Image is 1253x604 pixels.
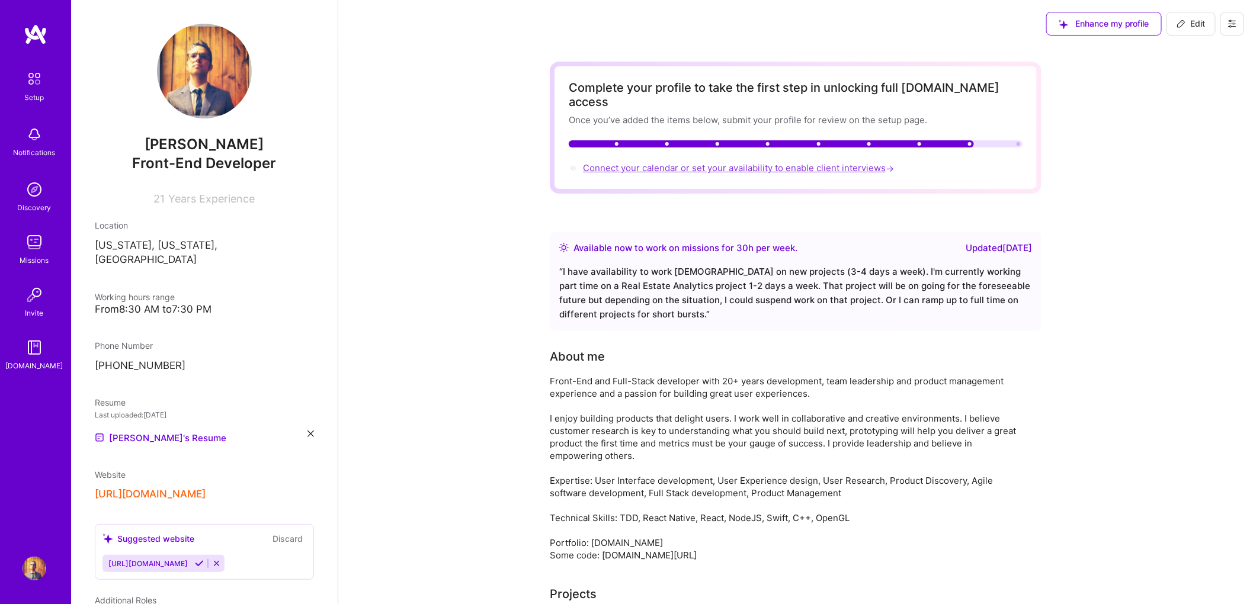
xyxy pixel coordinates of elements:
img: Resume [95,433,104,442]
div: Available now to work on missions for h per week . [573,241,797,255]
span: 21 [154,192,165,205]
div: “ I have availability to work [DEMOGRAPHIC_DATA] on new projects (3-4 days a week). I'm currently... [559,265,1032,322]
i: Reject [212,559,221,568]
img: User Avatar [23,557,46,580]
div: Location [95,219,314,232]
img: Availability [559,243,569,252]
button: [URL][DOMAIN_NAME] [95,488,206,500]
a: User Avatar [20,557,49,580]
div: Notifications [14,146,56,159]
div: About me [550,348,605,365]
div: Complete your profile to take the first step in unlocking full [DOMAIN_NAME] access [569,81,1023,109]
a: [PERSON_NAME]'s Resume [95,430,226,445]
i: icon SuggestedTeams [102,534,113,544]
img: User Avatar [157,24,252,118]
img: teamwork [23,230,46,254]
div: Once you’ve added the items below, submit your profile for review on the setup page. [569,114,1023,126]
img: logo [24,24,47,45]
button: Edit [1167,12,1216,36]
span: Phone Number [95,340,153,351]
div: Last uploaded: [DATE] [95,409,314,421]
span: Working hours range [95,292,175,302]
div: Invite [25,307,44,319]
span: Edit [1177,18,1206,30]
p: [US_STATE], [US_STATE], [GEOGRAPHIC_DATA] [95,239,314,267]
img: guide book [23,336,46,359]
img: bell [23,123,46,146]
i: Accept [195,559,204,568]
button: Discard [269,532,306,545]
img: setup [22,66,47,91]
div: Suggested website [102,532,194,545]
i: icon Close [307,430,314,437]
span: Website [95,470,126,480]
div: From 8:30 AM to 7:30 PM [95,303,314,316]
div: Front-End and Full-Stack developer with 20+ years development, team leadership and product manage... [550,375,1024,561]
div: Setup [25,91,44,104]
span: Front-End Developer [133,155,277,172]
img: discovery [23,178,46,201]
p: [PHONE_NUMBER] [95,359,314,373]
span: Resume [95,397,126,407]
span: 30 [736,242,748,253]
div: Discovery [18,201,52,214]
span: Connect your calendar or set your availability to enable client interviews [583,162,896,174]
img: Invite [23,283,46,307]
span: Years Experience [169,192,255,205]
div: Projects [550,585,597,603]
span: → [886,162,894,175]
span: [URL][DOMAIN_NAME] [108,559,188,568]
span: [PERSON_NAME] [95,136,314,153]
div: [DOMAIN_NAME] [6,359,63,372]
div: Missions [20,254,49,266]
div: Updated [DATE] [966,241,1032,255]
